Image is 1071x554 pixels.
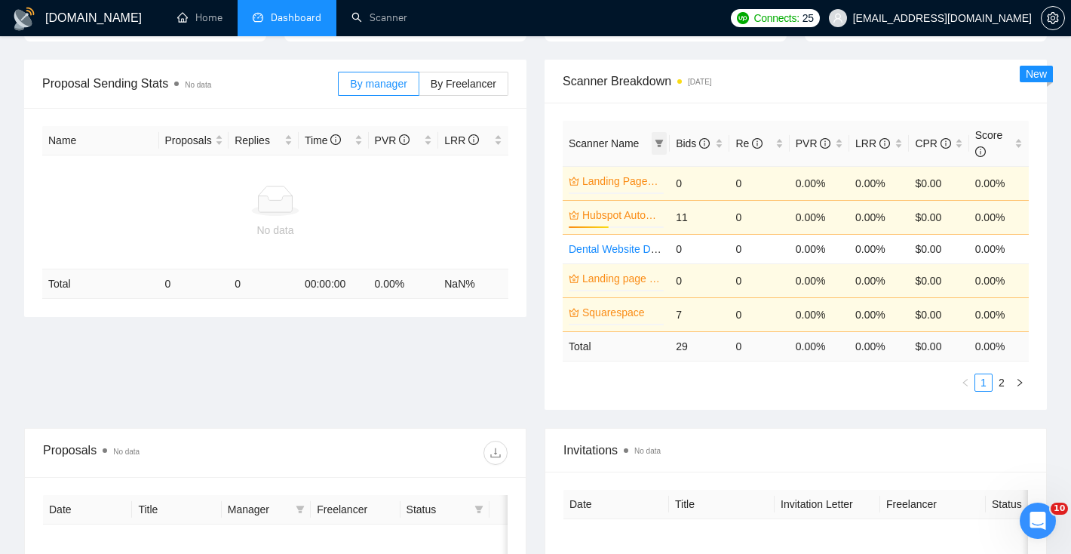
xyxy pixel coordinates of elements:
[569,210,579,220] span: crown
[330,134,341,145] span: info-circle
[969,166,1029,200] td: 0.00%
[1041,6,1065,30] button: setting
[42,126,159,155] th: Name
[669,490,775,519] th: Title
[431,78,496,90] span: By Freelancer
[655,139,664,148] span: filter
[956,374,974,392] li: Previous Page
[729,263,789,297] td: 0
[969,263,1029,297] td: 0.00%
[582,173,661,189] a: Landing Page Designer
[471,498,486,521] span: filter
[229,126,299,155] th: Replies
[729,331,789,361] td: 0
[407,501,468,518] span: Status
[676,137,710,149] span: Bids
[305,134,341,146] span: Time
[790,200,849,234] td: 0.00%
[293,498,308,521] span: filter
[42,269,159,299] td: Total
[369,269,439,299] td: 0.00 %
[820,138,830,149] span: info-circle
[42,74,338,93] span: Proposal Sending Stats
[909,297,968,331] td: $0.00
[729,200,789,234] td: 0
[351,11,407,24] a: searchScanner
[969,331,1029,361] td: 0.00 %
[185,81,211,89] span: No data
[634,447,661,455] span: No data
[177,11,222,24] a: homeHome
[699,138,710,149] span: info-circle
[12,7,36,31] img: logo
[159,269,229,299] td: 0
[1041,12,1065,24] a: setting
[43,441,275,465] div: Proposals
[271,11,321,24] span: Dashboard
[849,200,909,234] td: 0.00%
[735,137,763,149] span: Re
[569,176,579,186] span: crown
[670,166,729,200] td: 0
[956,374,974,392] button: left
[790,331,849,361] td: 0.00 %
[879,138,890,149] span: info-circle
[909,200,968,234] td: $0.00
[670,297,729,331] td: 7
[670,263,729,297] td: 0
[1011,374,1029,392] li: Next Page
[296,505,305,514] span: filter
[855,137,890,149] span: LRR
[484,447,507,459] span: download
[961,378,970,387] span: left
[1020,503,1056,539] iframe: Intercom live chat
[833,13,843,23] span: user
[909,331,968,361] td: $ 0.00
[790,263,849,297] td: 0.00%
[222,495,311,525] th: Manager
[582,270,661,287] a: Landing page Developer
[849,331,909,361] td: 0.00 %
[849,166,909,200] td: 0.00%
[474,505,483,514] span: filter
[753,10,799,26] span: Connects:
[113,448,140,456] span: No data
[993,374,1010,391] a: 2
[909,263,968,297] td: $0.00
[563,331,670,361] td: Total
[399,134,410,145] span: info-circle
[444,134,479,146] span: LRR
[228,501,290,518] span: Manager
[790,234,849,263] td: 0.00%
[975,129,1003,158] span: Score
[670,200,729,234] td: 11
[563,490,669,519] th: Date
[569,137,639,149] span: Scanner Name
[993,374,1011,392] li: 2
[1015,378,1024,387] span: right
[670,234,729,263] td: 0
[569,243,705,255] a: Dental Website Development
[253,12,263,23] span: dashboard
[1011,374,1029,392] button: right
[468,134,479,145] span: info-circle
[941,138,951,149] span: info-circle
[752,138,763,149] span: info-circle
[43,495,132,525] th: Date
[909,234,968,263] td: $0.00
[299,269,369,299] td: 00:00:00
[48,222,502,239] div: No data
[483,441,508,465] button: download
[975,374,992,391] a: 1
[165,132,212,149] span: Proposals
[1026,68,1047,80] span: New
[563,441,1028,460] span: Invitations
[670,331,729,361] td: 29
[974,374,993,392] li: 1
[880,490,986,519] th: Freelancer
[375,134,410,146] span: PVR
[652,132,667,155] span: filter
[969,200,1029,234] td: 0.00%
[729,166,789,200] td: 0
[1051,503,1068,515] span: 10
